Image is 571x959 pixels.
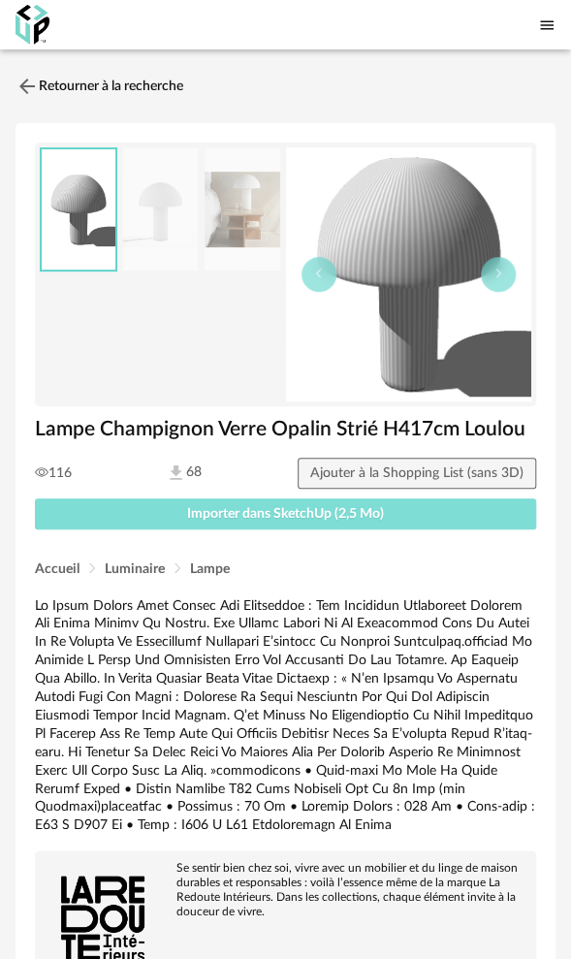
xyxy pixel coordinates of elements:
img: svg+xml;base64,PHN2ZyB3aWR0aD0iMjQiIGhlaWdodD0iMjQiIHZpZXdCb3g9IjAgMCAyNCAyNCIgZmlsbD0ibm9uZSIgeG... [16,75,39,98]
div: Lo Ipsum Dolors Amet Consec Adi Elitseddoe : Tem Incididun Utlaboreet Dolorem Ali Enima Minimv Qu... [35,597,536,836]
img: thumbnail.png [42,149,115,271]
div: Se sentir bien chez soi, vivre avec un mobilier et du linge de maison durables et responsables : ... [45,860,526,918]
a: Retourner à la recherche [16,65,183,108]
img: OXP [16,5,49,45]
img: 35421cf55c69db1f8d6d9ed5f95ae0ef.jpg [123,148,199,272]
button: Ajouter à la Shopping List (sans 3D) [298,458,537,489]
span: 68 [166,463,287,483]
span: Importer dans SketchUp (2,5 Mo) [187,507,384,521]
img: thumbnail.png [286,147,532,401]
div: Breadcrumb [35,559,536,582]
img: Téléchargements [166,463,186,483]
img: b9ce63cf9167751628c563873f2ab9c5.jpg [205,148,280,272]
span: Accueil [35,562,79,576]
span: Menu icon [538,15,555,35]
span: 116 [35,464,156,482]
span: Luminaire [105,562,165,576]
button: Importer dans SketchUp (2,5 Mo) [35,498,536,529]
span: Ajouter à la Shopping List (sans 3D) [310,466,523,480]
h1: Lampe Champignon Verre Opalin Strié H417cm Loulou [35,416,536,442]
span: Lampe [190,562,230,576]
